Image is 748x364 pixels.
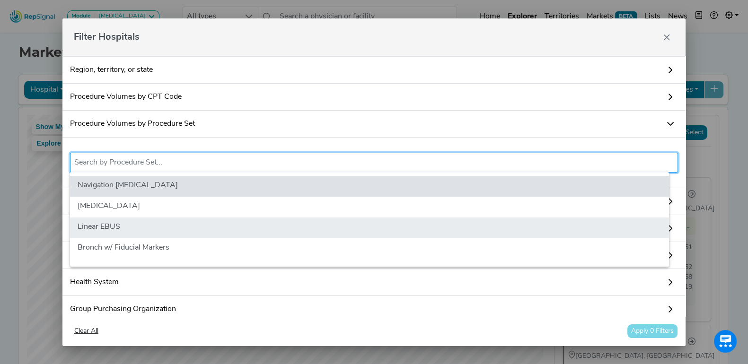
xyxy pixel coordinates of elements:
[70,197,669,217] li: Transbronchial Biopsy
[62,215,686,242] a: Number of Encounters by ICD-10 Code
[74,30,140,44] span: Filter Hospitals
[62,242,686,269] a: Affiliated Physician Specialties
[70,238,669,259] li: Bronch w/ Fiducial Markers
[62,56,686,84] a: Region, territory, or state
[74,157,674,168] input: Search by Procedure Set...
[62,111,686,138] a: Procedure Volumes by Procedure Set
[70,324,103,338] button: Clear All
[62,188,686,215] a: Procedure Volumes by ICD-10 Code
[70,176,669,197] li: Navigation Bronchoscopy
[62,84,686,111] a: Procedure Volumes by CPT Code
[659,30,674,45] button: Close
[70,217,669,238] li: Linear EBUS
[62,138,686,188] div: Procedure Volumes by Procedure Set
[62,296,686,323] a: Group Purchasing Organization
[62,269,686,296] a: Health System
